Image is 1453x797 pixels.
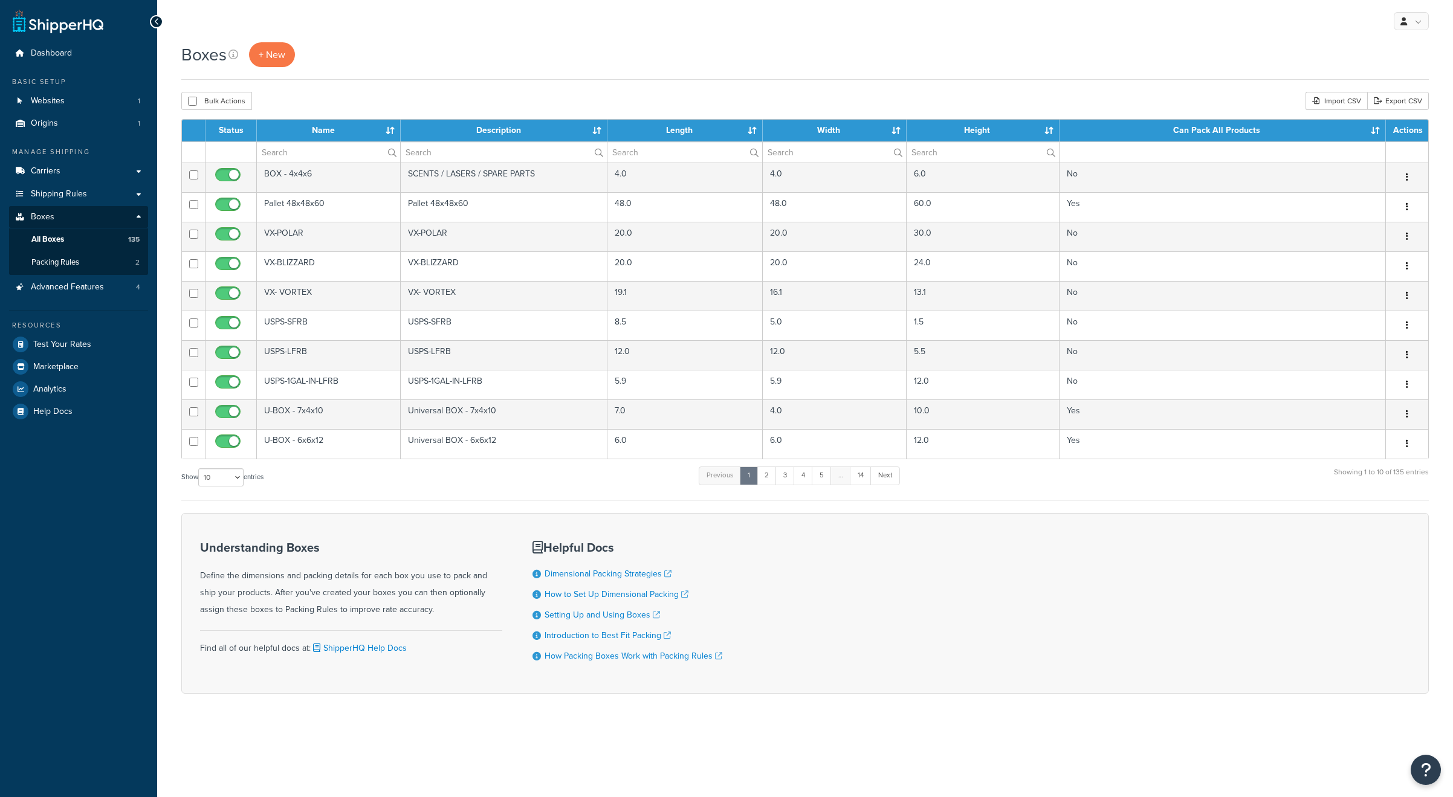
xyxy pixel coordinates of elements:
td: U-BOX - 7x4x10 [257,399,401,429]
td: No [1060,370,1386,399]
a: ShipperHQ Help Docs [311,642,407,654]
a: Boxes [9,206,148,228]
td: USPS-1GAL-IN-LFRB [401,370,607,399]
div: Import CSV [1306,92,1367,110]
td: USPS-1GAL-IN-LFRB [257,370,401,399]
td: 6.0 [763,429,907,459]
th: Actions [1386,120,1428,141]
td: 30.0 [907,222,1060,251]
li: Advanced Features [9,276,148,298]
a: Origins 1 [9,112,148,135]
td: No [1060,281,1386,311]
a: 5 [812,466,832,485]
h3: Understanding Boxes [200,541,502,554]
td: 13.1 [907,281,1060,311]
h3: Helpful Docs [532,541,722,554]
td: 5.0 [763,311,907,340]
li: Websites [9,90,148,112]
td: 4.0 [763,399,907,429]
th: Description : activate to sort column ascending [401,120,607,141]
td: No [1060,311,1386,340]
button: Bulk Actions [181,92,252,110]
td: U-BOX - 6x6x12 [257,429,401,459]
td: Universal BOX - 7x4x10 [401,399,607,429]
a: Dashboard [9,42,148,65]
td: USPS-SFRB [401,311,607,340]
a: Marketplace [9,356,148,378]
td: 12.0 [763,340,907,370]
a: Help Docs [9,401,148,422]
td: 1.5 [907,311,1060,340]
h1: Boxes [181,43,227,66]
td: No [1060,163,1386,192]
td: 6.0 [907,163,1060,192]
td: 5.9 [607,370,763,399]
div: Define the dimensions and packing details for each box you use to pack and ship your products. Af... [200,541,502,618]
span: Boxes [31,212,54,222]
a: 4 [794,466,813,485]
div: Basic Setup [9,77,148,87]
td: 10.0 [907,399,1060,429]
span: 4 [136,282,140,292]
a: ShipperHQ Home [13,9,103,33]
input: Search [763,142,906,163]
th: Name : activate to sort column ascending [257,120,401,141]
td: VX-BLIZZARD [401,251,607,281]
td: SCENTS / LASERS / SPARE PARTS [401,163,607,192]
li: Analytics [9,378,148,400]
th: Can Pack All Products : activate to sort column ascending [1060,120,1386,141]
td: 48.0 [607,192,763,222]
td: 4.0 [763,163,907,192]
td: Universal BOX - 6x6x12 [401,429,607,459]
input: Search [907,142,1059,163]
span: Shipping Rules [31,189,87,199]
a: + New [249,42,295,67]
a: Shipping Rules [9,183,148,205]
a: Packing Rules 2 [9,251,148,274]
a: Dimensional Packing Strategies [545,567,671,580]
td: 7.0 [607,399,763,429]
div: Resources [9,320,148,331]
a: Introduction to Best Fit Packing [545,629,671,642]
td: 20.0 [607,222,763,251]
td: VX-BLIZZARD [257,251,401,281]
td: Yes [1060,429,1386,459]
a: Carriers [9,160,148,182]
li: All Boxes [9,228,148,251]
td: 8.5 [607,311,763,340]
span: Advanced Features [31,282,104,292]
div: Find all of our helpful docs at: [200,630,502,657]
span: Analytics [33,384,66,395]
td: 16.1 [763,281,907,311]
select: Showentries [198,468,244,486]
th: Status [205,120,257,141]
span: Test Your Rates [33,340,91,350]
td: 12.0 [907,370,1060,399]
th: Height : activate to sort column ascending [907,120,1060,141]
li: Packing Rules [9,251,148,274]
td: 20.0 [607,251,763,281]
a: How to Set Up Dimensional Packing [545,588,688,601]
a: 2 [757,466,777,485]
td: VX- VORTEX [257,281,401,311]
li: Origins [9,112,148,135]
a: Websites 1 [9,90,148,112]
span: Origins [31,118,58,129]
td: 5.9 [763,370,907,399]
div: Manage Shipping [9,147,148,157]
input: Search [607,142,762,163]
span: 2 [135,257,140,268]
td: VX-POLAR [401,222,607,251]
td: USPS-SFRB [257,311,401,340]
td: 48.0 [763,192,907,222]
span: All Boxes [31,234,64,245]
a: 3 [775,466,795,485]
td: 12.0 [607,340,763,370]
td: Pallet 48x48x60 [401,192,607,222]
td: Yes [1060,399,1386,429]
td: 12.0 [907,429,1060,459]
td: VX- VORTEX [401,281,607,311]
